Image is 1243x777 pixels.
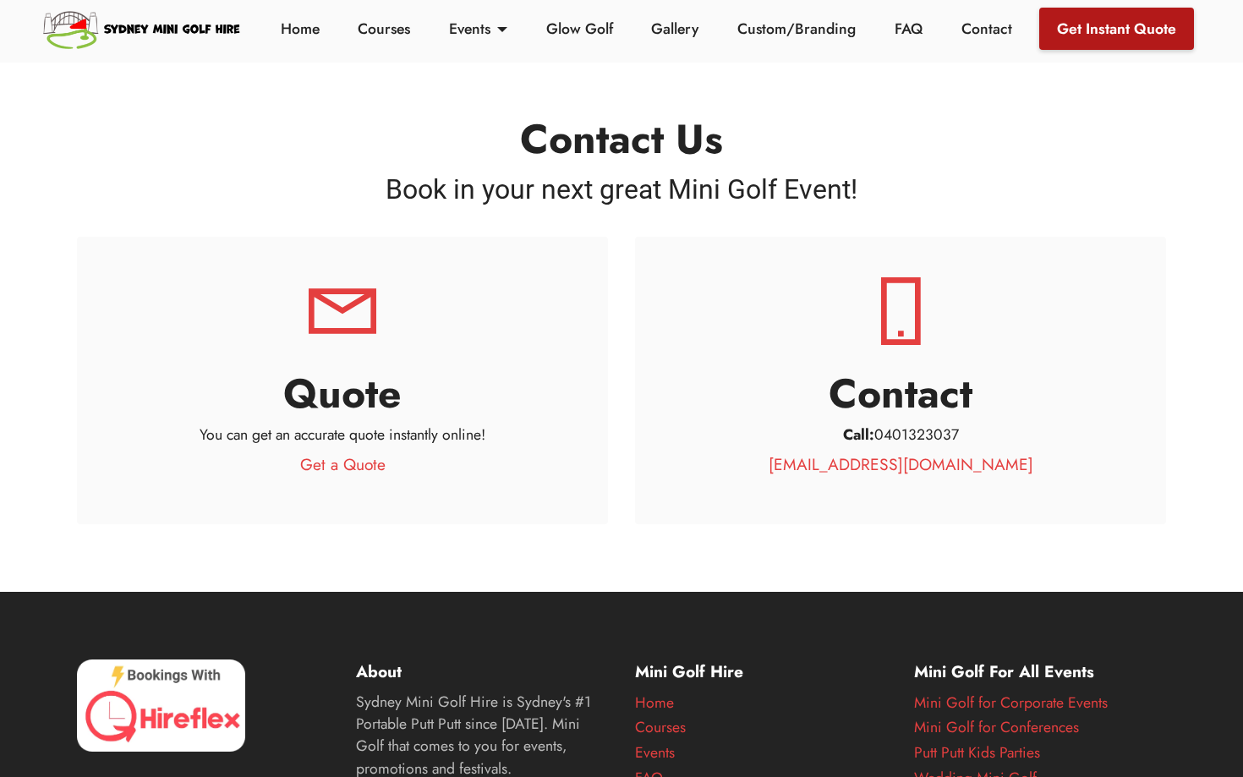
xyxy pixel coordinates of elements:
strong: Mini Golf For All Events [914,659,1094,683]
a: Get a Quote [300,452,386,476]
a: Events [635,741,675,763]
a: [EMAIL_ADDRESS][DOMAIN_NAME] [769,452,1033,476]
strong: Contact [829,364,972,423]
a: FAQ [890,18,928,40]
a: Courses [353,18,415,40]
p: You can get an accurate quote instantly online! [118,424,567,446]
img: Sydney Mini Golf Hire [41,4,244,53]
strong: Quote [283,364,402,423]
a: Custom/Branding [733,18,861,40]
a: Home [276,18,324,40]
a: Get Instant Quote [1039,8,1194,50]
strong: Contact Us [520,110,723,168]
h4: Book in your next great Mini Golf Event! [77,169,1166,210]
strong: About [356,659,402,683]
a: Mini Golf for Corporate Events [914,692,1108,714]
img: HireFlex Booking System [77,659,245,752]
a: Home [635,692,674,714]
a: Mini Golf for Conferences [914,716,1079,738]
a: Contact [956,18,1016,40]
a: Gallery [647,18,704,40]
p: 0401323037 [676,424,1125,446]
strong: Mini Golf Hire [635,659,743,683]
a: Courses [635,716,686,738]
a: Putt Putt Kids Parties [914,741,1040,763]
strong: Call: [843,424,874,446]
a: Events [445,18,512,40]
a: Glow Golf [541,18,617,40]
